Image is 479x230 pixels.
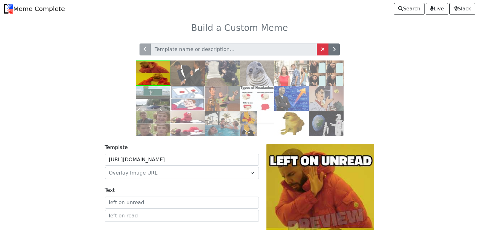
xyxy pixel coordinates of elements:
[205,86,240,111] img: buzz.jpg
[105,210,259,222] input: left on read
[170,60,205,86] img: slap.jpg
[398,5,420,13] span: Search
[430,5,444,13] span: Live
[309,86,344,111] img: pigeon.jpg
[240,60,274,86] img: ams.jpg
[240,86,274,111] img: headaches.jpg
[151,43,317,55] input: Template name or description...
[309,111,344,136] img: astronaut.jpg
[205,111,240,136] img: pool.jpg
[4,3,65,15] a: Meme Complete
[453,5,471,13] span: Slack
[240,111,274,136] img: pooh.jpg
[394,3,425,15] a: Search
[105,167,259,179] span: Overlay Image URL
[170,86,205,111] img: ds.jpg
[105,154,259,166] input: Background Image URL
[274,86,309,111] img: stonks.jpg
[170,111,205,136] img: elmo.jpg
[136,86,170,111] img: exit.jpg
[109,169,247,177] span: Overlay Image URL
[136,111,170,136] img: right.jpg
[426,3,448,15] a: Live
[274,60,309,86] img: db.jpg
[274,111,309,136] img: cheems.jpg
[205,60,240,86] img: grave.jpg
[105,197,259,209] input: left on unread
[109,170,157,176] span: Overlay Image URL
[105,144,128,151] label: Template
[309,60,344,86] img: gru.jpg
[136,60,170,86] img: drake.jpg
[105,187,115,194] label: Text
[449,3,475,15] a: Slack
[4,4,13,14] img: Meme Complete
[36,23,444,33] h3: Build a Custom Meme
